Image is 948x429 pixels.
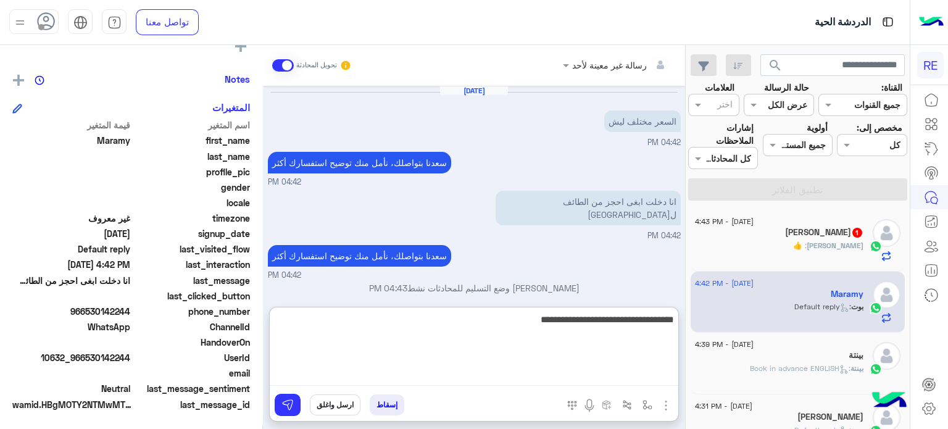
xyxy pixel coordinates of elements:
[870,363,882,375] img: WhatsApp
[12,351,130,364] span: 10632_966530142244
[717,98,734,114] div: اختر
[659,398,673,413] img: send attachment
[851,302,863,311] span: بوت
[133,336,251,349] span: HandoverOn
[133,119,251,131] span: اسم المتغير
[12,243,130,256] span: Default reply
[873,219,900,247] img: defaultAdmin.png
[793,241,807,250] span: 👍
[850,364,863,373] span: بينتة
[617,394,638,415] button: Trigger scenario
[807,121,828,134] label: أولوية
[688,178,907,201] button: تطبيق الفلاتر
[12,274,130,287] span: انا دخلت ابغى احجز من الطائف لجدة
[133,212,251,225] span: timezone
[760,54,791,81] button: search
[880,14,896,30] img: tab
[12,119,130,131] span: قيمة المتغير
[35,75,44,85] img: notes
[12,382,130,395] span: 0
[815,14,871,31] p: الدردشة الحية
[638,394,658,415] button: select flow
[102,9,127,35] a: tab
[370,394,404,415] button: إسقاط
[582,398,597,413] img: send voice note
[919,9,944,35] img: Logo
[12,305,130,318] span: 966530142244
[268,245,451,267] p: 19/8/2025, 4:42 PM
[695,339,754,350] span: [DATE] - 4:39 PM
[133,305,251,318] span: phone_number
[12,320,130,333] span: 2
[705,81,734,94] label: العلامات
[12,134,130,147] span: Maramy
[440,86,508,95] h6: [DATE]
[12,15,28,30] img: profile
[133,367,251,380] span: email
[873,281,900,309] img: defaultAdmin.png
[785,227,863,238] h5: عادل ابن ربيق
[794,302,851,311] span: : Default reply
[642,400,652,410] img: select flow
[695,401,752,412] span: [DATE] - 4:31 PM
[136,9,199,35] a: تواصل معنا
[13,75,24,86] img: add
[868,380,911,423] img: hulul-logo.png
[133,196,251,209] span: locale
[12,196,130,209] span: null
[268,281,681,294] p: [PERSON_NAME] وضع التسليم للمحادثات نشط
[622,400,632,410] img: Trigger scenario
[268,177,301,188] span: 04:42 PM
[133,165,251,178] span: profile_pic
[597,394,617,415] button: create order
[764,81,809,94] label: حالة الرسالة
[567,401,577,410] img: make a call
[12,367,130,380] span: null
[852,228,862,238] span: 1
[12,289,130,302] span: null
[133,181,251,194] span: gender
[12,227,130,240] span: 2025-08-19T13:42:53.862Z
[133,227,251,240] span: signup_date
[296,60,337,70] small: تحويل المحادثة
[12,181,130,194] span: null
[369,283,407,293] span: 04:43 PM
[917,52,944,78] div: RE
[695,278,754,289] span: [DATE] - 4:42 PM
[12,258,130,271] span: 2025-08-19T13:42:55.663Z
[807,241,863,250] span: [PERSON_NAME]
[73,15,88,30] img: tab
[138,398,250,411] span: last_message_id
[281,399,294,411] img: send message
[12,398,136,411] span: wamid.HBgMOTY2NTMwMTQyMjQ0FQIAEhggNzczMDRCNkZFQTgxOTVFMjUxRDU2RDlEQ0VDMkEzODQA
[881,81,902,94] label: القناة:
[133,320,251,333] span: ChannelId
[647,138,681,147] span: 04:42 PM
[225,73,250,85] h6: Notes
[750,364,850,373] span: : Book in advance ENGLISH
[212,102,250,113] h6: المتغيرات
[602,400,612,410] img: create order
[870,302,882,314] img: WhatsApp
[688,121,754,148] label: إشارات الملاحظات
[133,150,251,163] span: last_name
[857,121,902,134] label: مخصص إلى:
[268,270,301,281] span: 04:42 PM
[107,15,122,30] img: tab
[133,243,251,256] span: last_visited_flow
[797,412,863,422] h5: عادل
[849,350,863,360] h5: بينتة
[310,394,360,415] button: ارسل واغلق
[695,216,754,227] span: [DATE] - 4:43 PM
[133,351,251,364] span: UserId
[870,240,882,252] img: WhatsApp
[133,134,251,147] span: first_name
[268,152,451,173] p: 19/8/2025, 4:42 PM
[604,110,681,132] p: 19/8/2025, 4:42 PM
[133,289,251,302] span: last_clicked_button
[496,191,681,225] p: 19/8/2025, 4:42 PM
[647,231,681,240] span: 04:42 PM
[133,382,251,395] span: last_message_sentiment
[133,274,251,287] span: last_message
[12,336,130,349] span: null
